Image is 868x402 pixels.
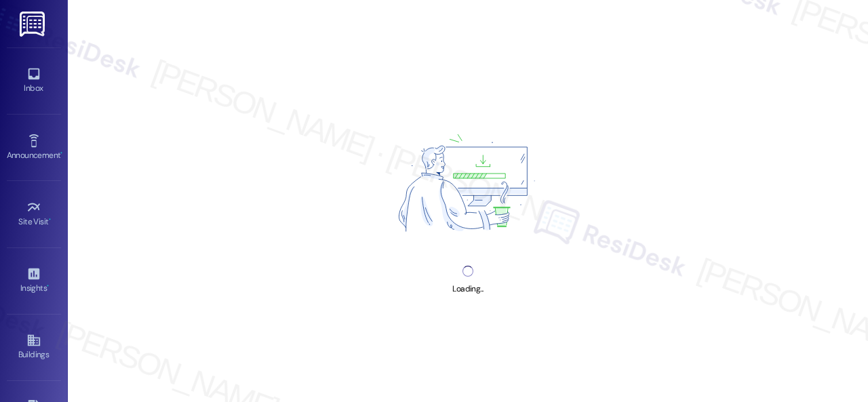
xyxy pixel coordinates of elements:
span: • [47,281,49,291]
a: Insights • [7,262,61,299]
div: Loading... [452,282,483,296]
a: Site Visit • [7,196,61,233]
span: • [49,215,51,224]
a: Inbox [7,62,61,99]
span: • [60,148,62,158]
img: ResiDesk Logo [20,12,47,37]
a: Buildings [7,329,61,365]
